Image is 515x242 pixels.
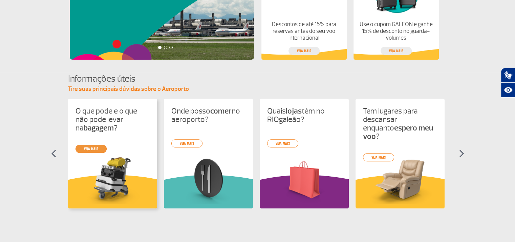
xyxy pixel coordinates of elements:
img: amareloInformacoesUteis.svg [356,175,445,208]
img: seta-direita [459,149,464,158]
img: card%20informa%C3%A7%C3%B5es%206.png [267,156,341,204]
a: veja mais [171,139,202,147]
div: Plugin de acessibilidade da Hand Talk. [501,68,515,98]
strong: lojas [286,106,302,116]
p: Quais têm no RIOgaleão? [267,107,341,124]
img: card%20informa%C3%A7%C3%B5es%201.png [76,156,150,204]
a: veja mais [381,47,412,55]
a: veja mais [267,139,298,147]
strong: espero meu voo [363,123,433,141]
img: verdeInformacoesUteis.svg [164,175,253,208]
p: Onde posso no aeroporto? [171,107,245,124]
p: O que pode e o que não pode levar na ? [76,107,150,132]
h4: Informações úteis [68,73,447,85]
img: amareloInformacoesUteis.svg [68,175,157,208]
a: veja mais [363,153,394,161]
img: card%20informa%C3%A7%C3%B5es%204.png [363,156,437,204]
p: Tire suas principais dúvidas sobre o Aeroporto [68,85,447,93]
img: roxoInformacoesUteis.svg [260,175,349,208]
a: veja mais [76,145,107,153]
strong: bagagem [84,123,114,133]
a: veja mais [288,47,320,55]
p: Tem lugares para descansar enquanto ? [363,107,437,141]
button: Abrir tradutor de língua de sinais. [501,68,515,83]
p: Use o cupom GALEON e ganhe 15% de desconto no guarda-volumes [359,21,433,41]
img: card%20informa%C3%A7%C3%B5es%208.png [171,156,245,204]
strong: comer [210,106,232,116]
p: Descontos de até 15% para reservas antes do seu voo internacional [267,21,341,41]
img: seta-esquerda [51,149,56,158]
button: Abrir recursos assistivos. [501,83,515,98]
